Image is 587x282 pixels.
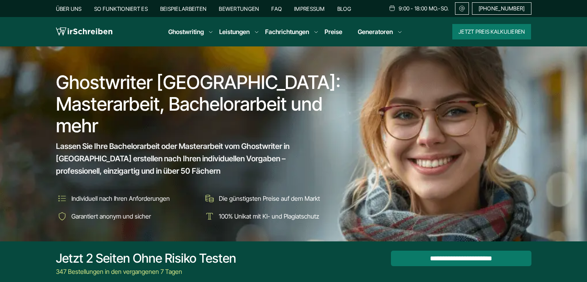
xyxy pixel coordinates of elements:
li: Individuell nach Ihren Anforderungen [56,192,198,205]
button: Jetzt Preis kalkulieren [452,24,531,39]
a: Generatoren [358,27,393,36]
span: Lassen Sie Ihre Bachelorarbeit oder Masterarbeit vom Ghostwriter in [GEOGRAPHIC_DATA] erstellen n... [56,140,332,177]
img: Garantiert anonym und sicher [56,210,68,222]
img: Die günstigsten Preise auf dem Markt [203,192,216,205]
span: 9:00 - 18:00 Mo.-So. [399,5,449,12]
a: Preise [325,28,342,36]
a: Über uns [56,5,82,12]
img: 100% Unikat mit KI- und Plagiatschutz [203,210,216,222]
div: Jetzt 2 Seiten ohne Risiko testen [56,251,236,266]
a: Leistungen [219,27,250,36]
img: Schedule [389,5,396,11]
h1: Ghostwriter [GEOGRAPHIC_DATA]: Masterarbeit, Bachelorarbeit und mehr [56,72,346,137]
div: 347 Bestellungen in den vergangenen 7 Tagen [56,267,236,276]
a: Bewertungen [219,5,259,12]
a: Blog [337,5,351,12]
img: Individuell nach Ihren Anforderungen [56,192,68,205]
a: So funktioniert es [94,5,148,12]
a: Impressum [294,5,325,12]
img: logo wirschreiben [56,26,112,38]
li: 100% Unikat mit KI- und Plagiatschutz [203,210,345,222]
a: Beispielarbeiten [160,5,206,12]
img: Email [458,5,465,12]
li: Die günstigsten Preise auf dem Markt [203,192,345,205]
a: [PHONE_NUMBER] [472,2,531,15]
a: FAQ [271,5,282,12]
a: Ghostwriting [168,27,204,36]
a: Fachrichtungen [265,27,309,36]
span: [PHONE_NUMBER] [479,5,525,12]
li: Garantiert anonym und sicher [56,210,198,222]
